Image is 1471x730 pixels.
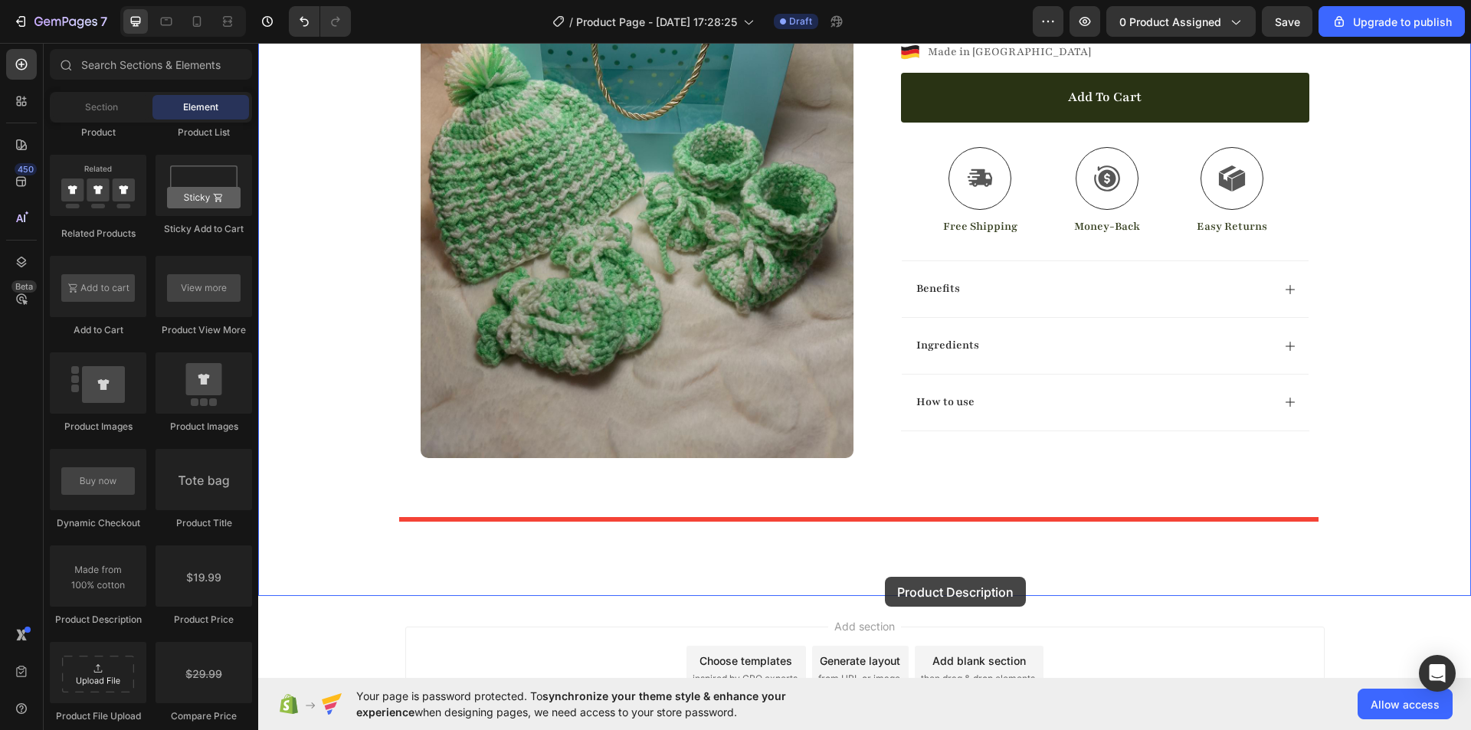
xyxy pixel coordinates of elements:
button: 7 [6,6,114,37]
button: Upgrade to publish [1319,6,1465,37]
button: Allow access [1358,689,1453,719]
span: Your page is password protected. To when designing pages, we need access to your store password. [356,688,846,720]
button: Save [1262,6,1312,37]
span: Save [1275,15,1300,28]
div: Related Products [50,227,146,241]
iframe: Design area [258,43,1471,678]
div: 450 [15,163,37,175]
span: Product Page - [DATE] 17:28:25 [576,14,737,30]
div: Undo/Redo [289,6,351,37]
div: Beta [11,280,37,293]
div: Product [50,126,146,139]
p: 7 [100,12,107,31]
span: Allow access [1371,696,1440,712]
input: Search Sections & Elements [50,49,252,80]
div: Product Price [156,613,252,627]
span: Draft [789,15,812,28]
span: synchronize your theme style & enhance your experience [356,689,786,719]
span: 0 product assigned [1119,14,1221,30]
div: Product Images [50,420,146,434]
span: / [569,14,573,30]
div: Compare Price [156,709,252,723]
div: Add to Cart [50,323,146,337]
div: Sticky Add to Cart [156,222,252,236]
div: Product Description [50,613,146,627]
span: Element [183,100,218,114]
div: Open Intercom Messenger [1419,655,1456,692]
div: Product List [156,126,252,139]
span: Section [85,100,118,114]
div: Dynamic Checkout [50,516,146,530]
div: Product Images [156,420,252,434]
div: Product File Upload [50,709,146,723]
div: Upgrade to publish [1332,14,1452,30]
button: 0 product assigned [1106,6,1256,37]
div: Product Title [156,516,252,530]
div: Product View More [156,323,252,337]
